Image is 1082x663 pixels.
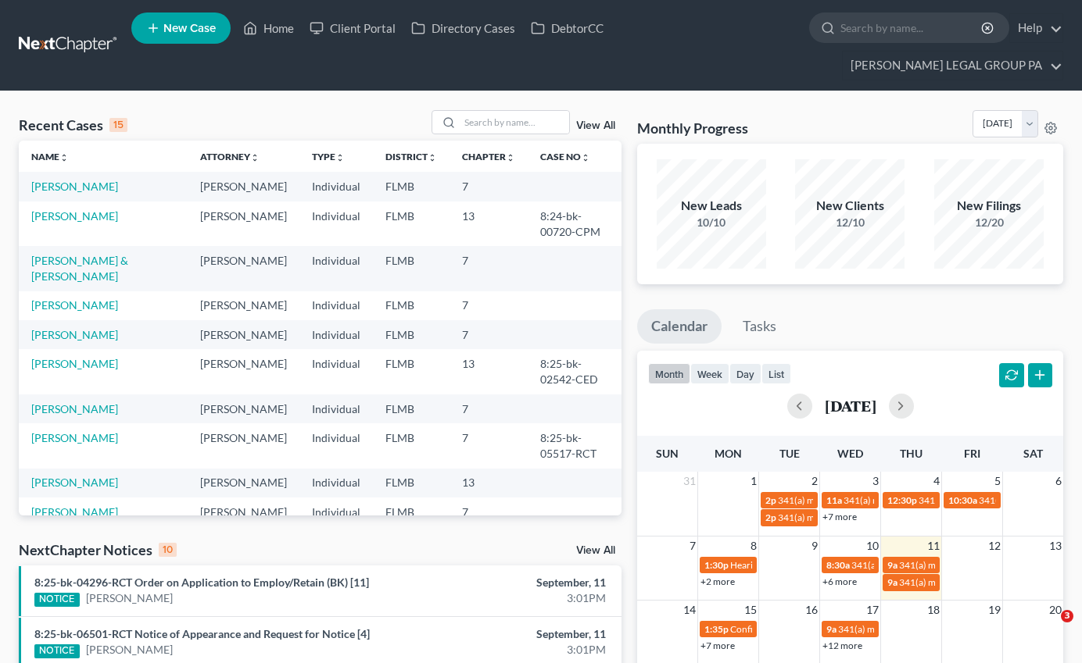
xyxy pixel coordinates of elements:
span: 13 [1048,536,1063,555]
a: [PERSON_NAME] [31,298,118,312]
div: 12/20 [934,215,1044,230]
span: 2p [765,512,776,523]
span: 19 [987,601,1002,619]
a: [PERSON_NAME] [86,642,173,658]
td: FLMB [373,497,450,526]
span: Tue [779,447,800,460]
td: 7 [450,320,528,349]
span: 14 [682,601,697,619]
div: Recent Cases [19,116,127,134]
i: unfold_more [506,153,515,162]
span: 3 [871,472,880,490]
td: 8:24-bk-00720-CPM [528,201,622,246]
a: [PERSON_NAME] [31,209,118,223]
a: DebtorCC [523,14,611,42]
div: NOTICE [34,644,80,658]
span: 341(a) meeting for [PERSON_NAME] & [PERSON_NAME] [838,623,1072,635]
td: 13 [450,201,528,246]
span: 10 [865,536,880,555]
span: 3 [1061,610,1073,622]
td: 7 [450,394,528,423]
span: 17 [865,601,880,619]
a: Nameunfold_more [31,151,69,162]
td: 7 [450,172,528,201]
a: View All [576,120,615,131]
td: 7 [450,497,528,526]
a: Chapterunfold_more [462,151,515,162]
span: 18 [926,601,941,619]
a: [PERSON_NAME] [31,505,118,519]
span: 341(a) meeting for [PERSON_NAME] & [PERSON_NAME] [844,494,1077,506]
td: FLMB [373,423,450,468]
span: Confirmation Hearing for [PERSON_NAME] & [PERSON_NAME] [730,623,992,635]
td: 8:25-bk-05517-RCT [528,423,622,468]
div: New Filings [934,197,1044,215]
button: week [690,363,729,384]
td: [PERSON_NAME] [188,349,299,394]
span: 1:35p [704,623,729,635]
span: Sun [656,447,679,460]
td: FLMB [373,172,450,201]
span: Thu [900,447,923,460]
span: 10:30a [948,494,977,506]
td: 7 [450,291,528,320]
a: Typeunfold_more [312,151,345,162]
a: +6 more [822,576,857,587]
input: Search by name... [460,111,569,134]
span: New Case [163,23,216,34]
a: +12 more [822,640,862,651]
td: [PERSON_NAME] [188,469,299,497]
span: 20 [1048,601,1063,619]
a: +2 more [700,576,735,587]
td: Individual [299,349,373,394]
span: 341(a) meeting for [PERSON_NAME] [899,559,1050,571]
a: 8:25-bk-06501-RCT Notice of Appearance and Request for Notice [4] [34,627,370,640]
td: Individual [299,291,373,320]
div: September, 11 [426,626,606,642]
span: Wed [837,447,863,460]
div: 10/10 [657,215,766,230]
a: [PERSON_NAME] [31,357,118,370]
td: FLMB [373,394,450,423]
a: 8:25-bk-04296-RCT Order on Application to Employ/Retain (BK) [11] [34,576,369,589]
span: 8:30a [826,559,850,571]
span: 2p [765,494,776,506]
td: Individual [299,172,373,201]
input: Search by name... [840,13,983,42]
div: New Clients [795,197,905,215]
span: Sat [1023,447,1043,460]
span: 9a [887,559,897,571]
span: 9a [826,623,837,635]
a: +7 more [822,511,857,522]
td: FLMB [373,349,450,394]
td: [PERSON_NAME] [188,394,299,423]
td: FLMB [373,291,450,320]
a: Help [1010,14,1062,42]
td: Individual [299,246,373,291]
td: Individual [299,201,373,246]
a: +7 more [700,640,735,651]
span: 341(a) meeting for [PERSON_NAME] & [PERSON_NAME] [778,512,1012,523]
a: Attorneyunfold_more [200,151,260,162]
span: 8 [749,536,758,555]
a: [PERSON_NAME] & [PERSON_NAME] [31,254,128,283]
span: 12:30p [887,494,917,506]
span: 1 [749,472,758,490]
td: FLMB [373,246,450,291]
button: month [648,363,690,384]
a: [PERSON_NAME] [31,328,118,341]
span: 12 [987,536,1002,555]
td: FLMB [373,469,450,497]
a: [PERSON_NAME] LEGAL GROUP PA [843,52,1062,80]
h3: Monthly Progress [637,119,748,137]
i: unfold_more [428,153,437,162]
div: 3:01PM [426,590,606,606]
div: NOTICE [34,593,80,607]
span: 341(a) meeting for [PERSON_NAME] & [PERSON_NAME] [778,494,1012,506]
span: 15 [743,601,758,619]
div: 3:01PM [426,642,606,658]
td: [PERSON_NAME] [188,497,299,526]
span: Hearing for [PERSON_NAME] [730,559,852,571]
i: unfold_more [335,153,345,162]
td: Individual [299,423,373,468]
